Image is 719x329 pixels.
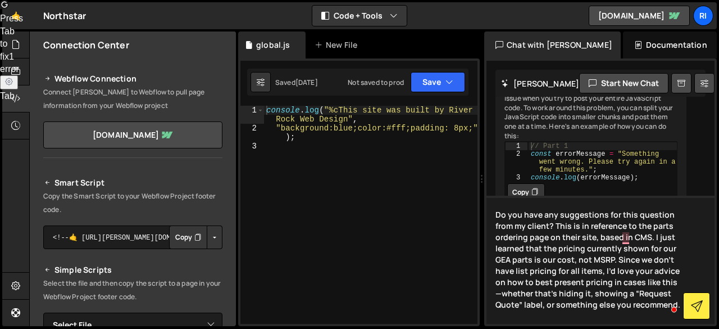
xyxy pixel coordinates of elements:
textarea: To enrich screen reader interactions, please activate Accessibility in Grammarly extension settings [486,196,715,324]
div: 2 [506,150,527,174]
textarea: <!--🤙 [URL][PERSON_NAME][DOMAIN_NAME]> <script>document.addEventListener("DOMContentLoaded", func... [43,226,222,249]
button: Copy [507,183,545,201]
div: 1 [506,142,527,150]
div: Button group with nested dropdown [169,226,222,249]
p: Copy the Smart Script to your Webflow Project footer code. [43,190,222,217]
p: Select the file and then copy the script to a page in your Webflow Project footer code. [43,277,222,304]
a: [DOMAIN_NAME] [43,121,222,148]
div: 3 [240,142,264,151]
div: It seems like the error message itself is causing the issue when you try to post your entire Java... [495,75,686,270]
button: Copy [169,226,207,249]
div: 1 [240,106,264,124]
div: 2 [240,124,264,142]
h2: Simple Scripts [43,263,222,277]
div: 3 [506,174,527,182]
h2: Smart Script [43,176,222,190]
